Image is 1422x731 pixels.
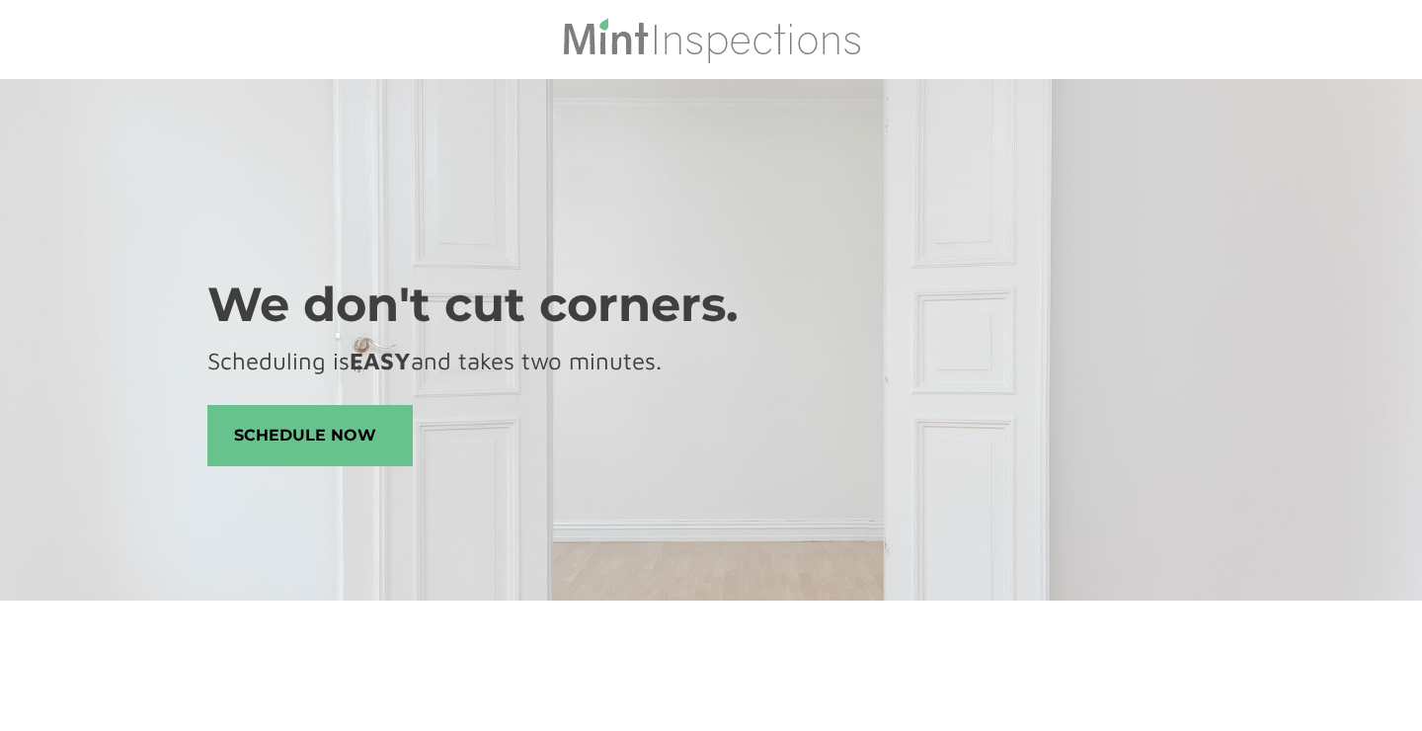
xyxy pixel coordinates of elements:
font: Scheduling is and takes two minutes. [207,347,662,374]
span: schedule now [208,406,412,465]
strong: EASY [350,347,411,374]
a: schedule now [207,405,413,466]
img: Mint Inspections [561,16,862,63]
font: We don't cut corners. [207,276,739,333]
